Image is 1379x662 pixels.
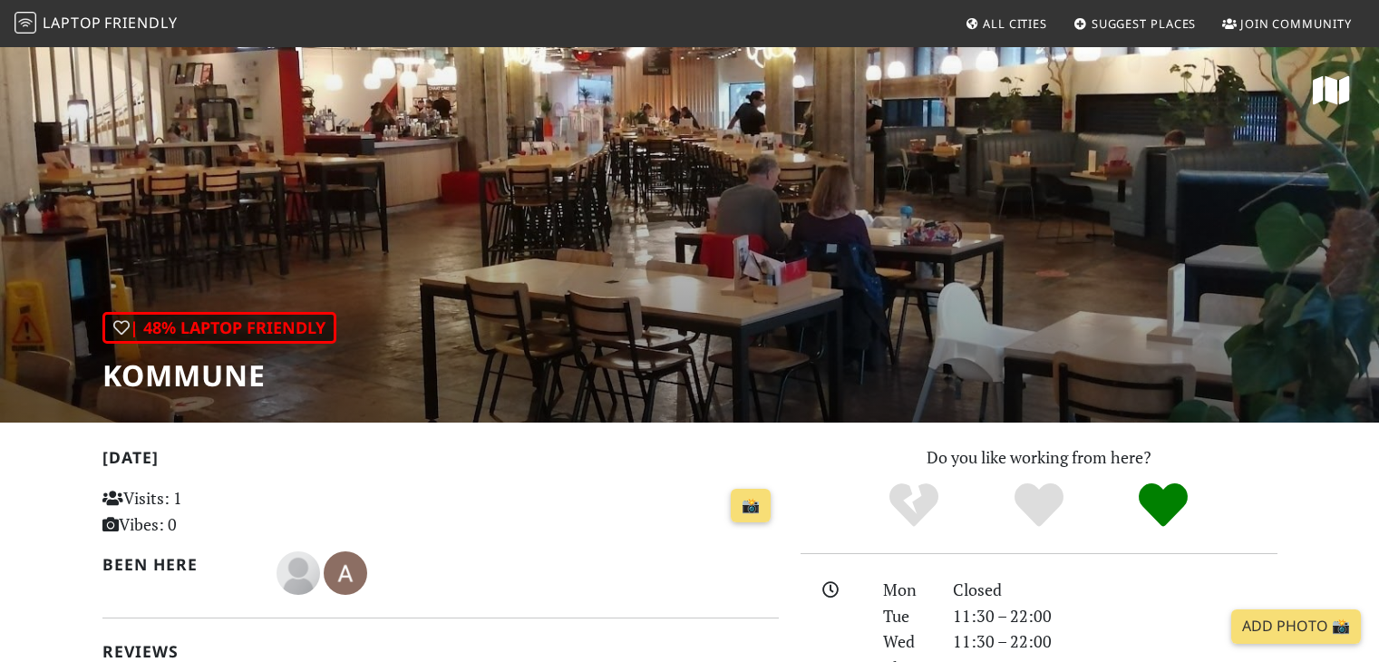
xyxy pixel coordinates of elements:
[324,551,367,595] img: 2621-aina.jpg
[942,577,1288,603] div: Closed
[102,448,779,474] h2: [DATE]
[872,603,941,629] div: Tue
[1092,15,1197,32] span: Suggest Places
[102,485,314,538] p: Visits: 1 Vibes: 0
[851,481,976,531] div: No
[942,603,1288,629] div: 11:30 – 22:00
[277,551,320,595] img: blank-535327c66bd565773addf3077783bbfce4b00ec00e9fd257753287c682c7fa38.png
[102,312,336,344] div: | 48% Laptop Friendly
[957,7,1054,40] a: All Cities
[801,444,1277,471] p: Do you like working from here?
[942,628,1288,655] div: 11:30 – 22:00
[277,560,324,582] span: Elijah B
[15,8,178,40] a: LaptopFriendly LaptopFriendly
[1231,609,1361,644] a: Add Photo 📸
[976,481,1102,531] div: Yes
[1215,7,1359,40] a: Join Community
[15,12,36,34] img: LaptopFriendly
[872,628,941,655] div: Wed
[102,555,256,574] h2: Been here
[1066,7,1204,40] a: Suggest Places
[43,13,102,33] span: Laptop
[1101,481,1226,531] div: Definitely!
[1240,15,1352,32] span: Join Community
[102,642,779,661] h2: Reviews
[731,489,771,523] a: 📸
[102,358,336,393] h1: Kommune
[983,15,1047,32] span: All Cities
[104,13,177,33] span: Friendly
[324,560,367,582] span: Aina Lopez
[872,577,941,603] div: Mon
